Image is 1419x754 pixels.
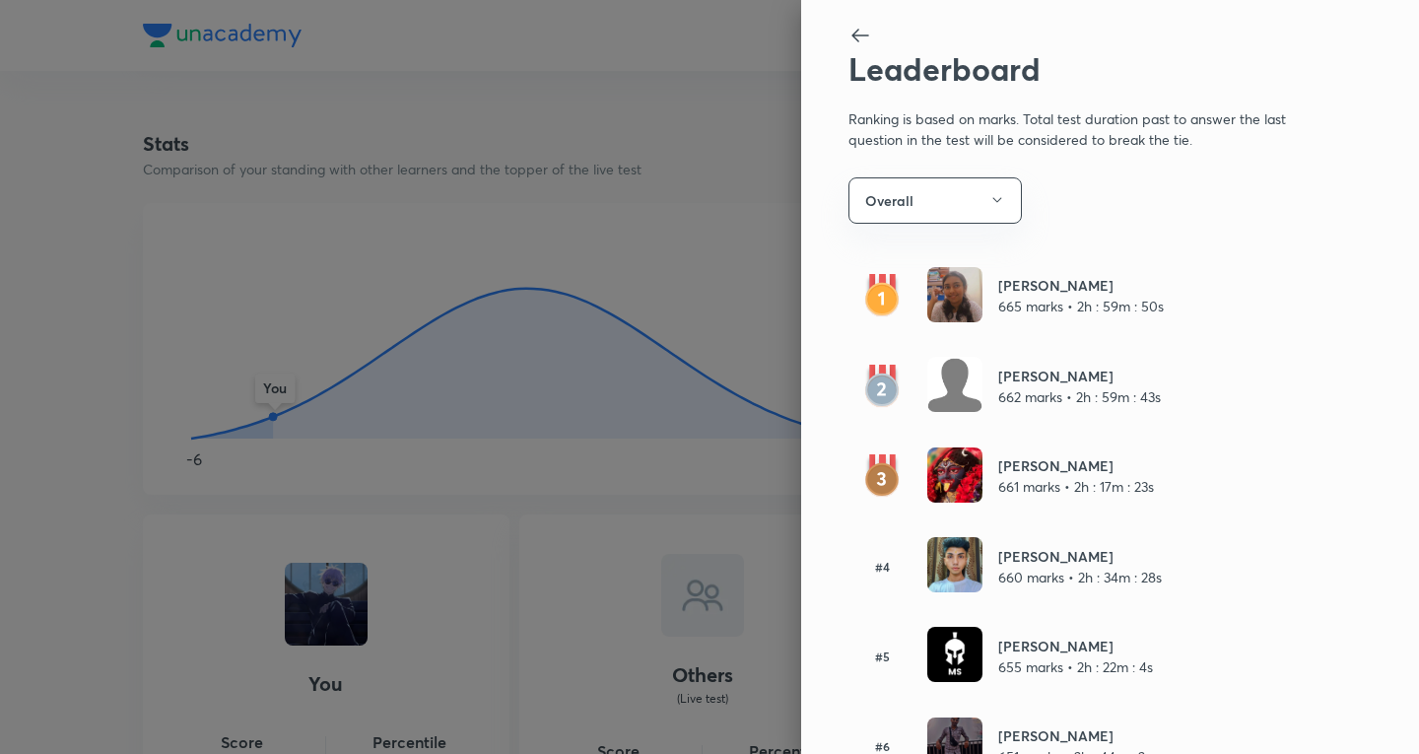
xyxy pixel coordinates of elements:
h6: [PERSON_NAME] [998,725,1151,746]
h6: [PERSON_NAME] [998,366,1161,386]
img: Avatar [927,537,982,592]
p: Ranking is based on marks. Total test duration past to answer the last question in the test will ... [848,89,1306,154]
h2: Leaderboard [848,50,1306,88]
img: rank1.svg [848,274,915,317]
h6: #5 [848,648,915,665]
img: rank2.svg [848,365,915,408]
p: 660 marks • 2h : 34m : 28s [998,567,1162,587]
h6: [PERSON_NAME] [998,275,1164,296]
h6: #4 [848,558,915,576]
p: 662 marks • 2h : 59m : 43s [998,386,1161,407]
button: Overall [848,177,1022,224]
img: Avatar [927,627,982,682]
img: Avatar [927,267,982,322]
img: rank3.svg [848,454,915,498]
p: 655 marks • 2h : 22m : 4s [998,656,1153,677]
img: Avatar [927,357,982,412]
p: 665 marks • 2h : 59m : 50s [998,296,1164,316]
p: 661 marks • 2h : 17m : 23s [998,476,1154,497]
h6: [PERSON_NAME] [998,636,1153,656]
img: Avatar [927,447,982,503]
h6: [PERSON_NAME] [998,546,1162,567]
h6: [PERSON_NAME] [998,455,1154,476]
